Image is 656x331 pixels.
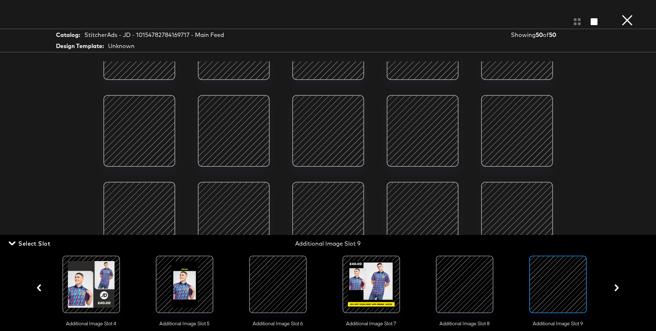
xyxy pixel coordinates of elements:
div: Additional Image Slot 9 [223,240,433,248]
span: Select Slot [10,238,50,249]
span: Additional Image Slot 9 [522,320,594,327]
div: Showing of [511,31,588,39]
strong: Catalog: [56,31,80,39]
span: Additional Image Slot 5 [149,320,220,327]
strong: Design Template: [56,42,104,50]
span: Additional Image Slot 4 [55,320,127,327]
span: Additional Image Slot 8 [429,320,501,327]
div: StitcherAds - JD - 10154782784169717 - Main Feed [84,31,224,39]
button: Select Slot [7,238,53,249]
span: Additional Image Slot 7 [335,320,407,327]
span: Additional Image Slot 6 [242,320,314,327]
strong: 50 [536,31,543,38]
div: Unknown [108,42,135,50]
strong: 50 [549,31,556,38]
